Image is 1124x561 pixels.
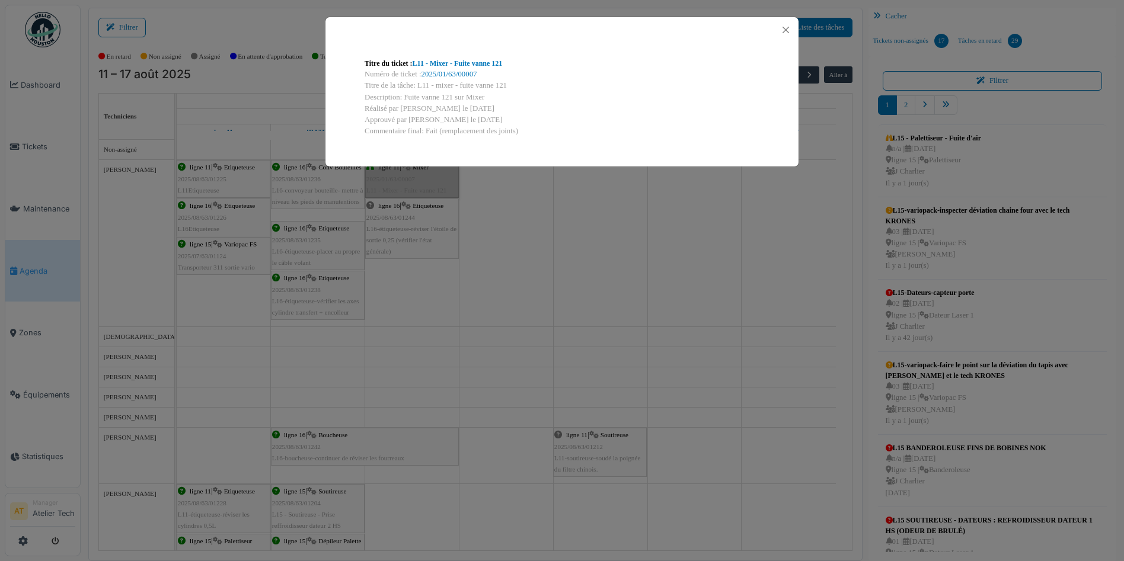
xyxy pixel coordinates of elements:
button: Close [778,22,794,38]
div: Approuvé par [PERSON_NAME] le [DATE] [365,114,759,126]
div: Titre du ticket : [365,58,759,69]
a: L11 - Mixer - Fuite vanne 121 [413,59,503,68]
a: 2025/01/63/00007 [421,70,477,78]
div: Numéro de ticket : [365,69,759,80]
div: Commentaire final: Fait (remplacement des joints) [365,126,759,137]
div: Réalisé par [PERSON_NAME] le [DATE] [365,103,759,114]
div: Titre de la tâche: L11 - mixer - fuite vanne 121 [365,80,759,91]
div: Description: Fuite vanne 121 sur Mixer [365,92,759,103]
